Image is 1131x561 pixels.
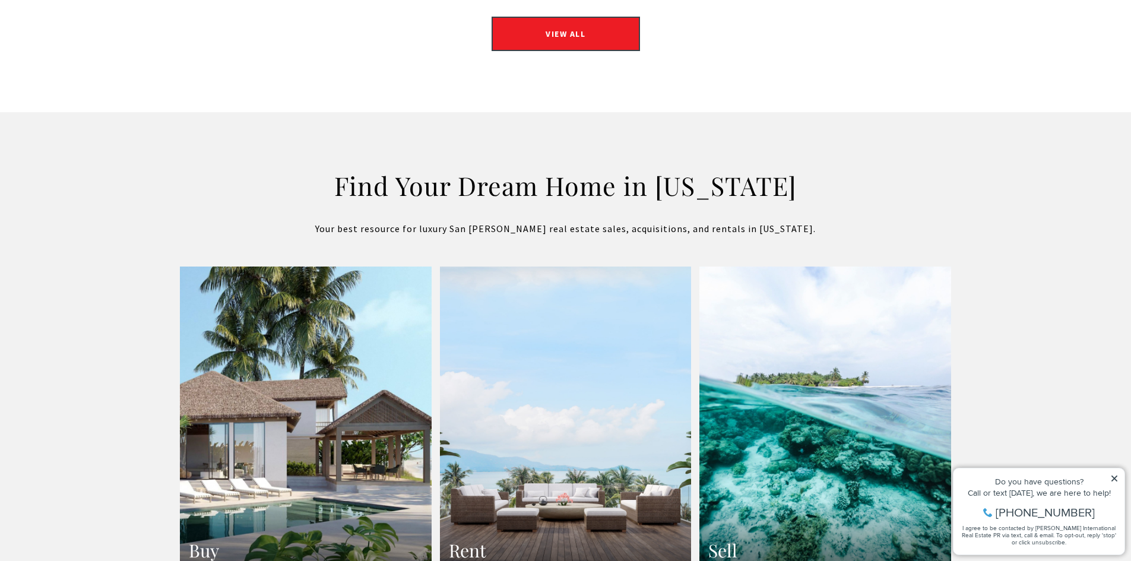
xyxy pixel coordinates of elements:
div: Do you have questions? [12,27,172,35]
h2: Find Your Dream Home in [US_STATE] [311,169,821,202]
p: Your best resource for luxury San [PERSON_NAME] real estate sales, acquisitions, and rentals in [... [180,221,952,237]
span: [PHONE_NUMBER] [49,56,148,68]
div: Call or text [DATE], we are here to help! [12,38,172,46]
span: I agree to be contacted by [PERSON_NAME] International Real Estate PR via text, call & email. To ... [15,73,169,96]
a: VIEW ALL [492,17,640,51]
